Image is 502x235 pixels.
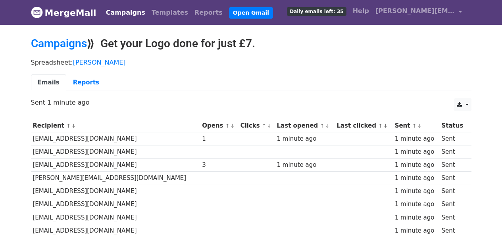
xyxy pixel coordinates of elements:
a: Daily emails left: 35 [284,3,349,19]
td: [EMAIL_ADDRESS][DOMAIN_NAME] [31,185,200,198]
td: Sent [440,211,467,224]
img: MergeMail logo [31,6,43,18]
td: Sent [440,198,467,211]
th: Sent [393,119,440,132]
div: 1 minute ago [395,134,438,143]
a: ↑ [225,123,230,129]
a: Campaigns [103,5,148,21]
a: ↑ [378,123,383,129]
div: 1 minute ago [395,174,438,183]
td: [EMAIL_ADDRESS][DOMAIN_NAME] [31,132,200,145]
th: Opens [200,119,238,132]
td: [EMAIL_ADDRESS][DOMAIN_NAME] [31,159,200,172]
a: ↓ [230,123,235,129]
div: 1 minute ago [277,160,333,170]
div: 1 minute ago [395,213,438,222]
a: Templates [148,5,191,21]
div: 1 minute ago [277,134,333,143]
a: ↑ [412,123,417,129]
a: Open Gmail [229,7,273,19]
td: Sent [440,145,467,159]
div: 1 minute ago [395,160,438,170]
a: ↓ [383,123,388,129]
a: ↓ [267,123,271,129]
th: Last clicked [335,119,393,132]
th: Clicks [238,119,275,132]
a: Reports [191,5,226,21]
span: [PERSON_NAME][EMAIL_ADDRESS][DOMAIN_NAME] [375,6,455,16]
td: [EMAIL_ADDRESS][DOMAIN_NAME] [31,211,200,224]
p: Spreadsheet: [31,58,471,67]
a: Reports [66,75,106,91]
div: 3 [202,160,237,170]
th: Last opened [275,119,335,132]
a: Help [350,3,372,19]
span: Daily emails left: 35 [287,7,346,16]
th: Status [440,119,467,132]
td: Sent [440,132,467,145]
a: ↑ [66,123,71,129]
td: [PERSON_NAME][EMAIL_ADDRESS][DOMAIN_NAME] [31,172,200,185]
td: Sent [440,185,467,198]
a: ↓ [325,123,329,129]
a: [PERSON_NAME] [73,59,126,66]
a: [PERSON_NAME][EMAIL_ADDRESS][DOMAIN_NAME] [372,3,465,22]
a: ↓ [71,123,76,129]
div: 1 minute ago [395,147,438,157]
td: Sent [440,172,467,185]
a: Campaigns [31,37,87,50]
div: 1 [202,134,237,143]
td: Sent [440,159,467,172]
a: ↑ [262,123,266,129]
td: [EMAIL_ADDRESS][DOMAIN_NAME] [31,145,200,159]
div: 1 minute ago [395,187,438,196]
td: [EMAIL_ADDRESS][DOMAIN_NAME] [31,198,200,211]
p: Sent 1 minute ago [31,98,471,107]
a: Emails [31,75,66,91]
div: 1 minute ago [395,200,438,209]
th: Recipient [31,119,200,132]
a: ↑ [320,123,325,129]
a: ↓ [417,123,421,129]
h2: ⟫ Get your Logo done for just £7. [31,37,471,50]
a: MergeMail [31,4,96,21]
